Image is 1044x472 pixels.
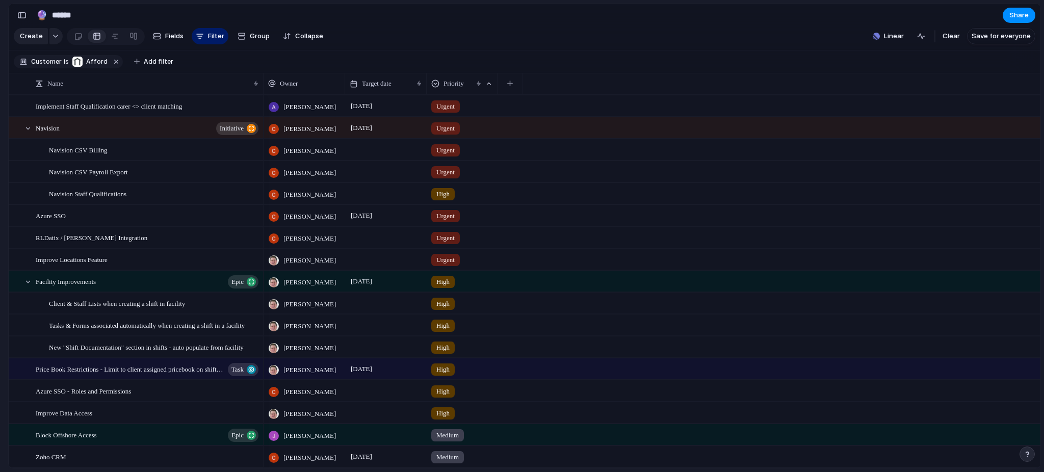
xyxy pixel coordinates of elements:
span: Urgent [436,123,455,134]
button: Clear [938,28,964,44]
span: Urgent [436,211,455,221]
span: [DATE] [348,451,375,463]
span: [PERSON_NAME] [283,365,336,375]
span: Azure SSO - Roles and Permissions [36,385,131,397]
div: 🔮 [36,8,47,22]
span: High [436,277,450,287]
span: Block Offshore Access [36,429,97,440]
span: [PERSON_NAME] [283,190,336,200]
span: RLDatix / [PERSON_NAME] Integration [36,231,147,243]
span: Client & Staff Lists when creating a shift in facility [49,297,185,309]
button: Linear [869,29,908,44]
span: [PERSON_NAME] [283,146,336,156]
span: High [436,299,450,309]
span: High [436,343,450,353]
button: Collapse [279,28,327,44]
span: Epic [231,275,244,289]
span: Add filter [144,57,173,66]
span: Improve Data Access [36,407,92,418]
span: High [436,364,450,375]
button: Task [228,363,258,376]
span: [DATE] [348,100,375,112]
button: Afford [70,56,110,67]
button: Epic [228,275,258,289]
button: Epic [228,429,258,442]
span: [PERSON_NAME] [283,299,336,309]
button: 🔮 [34,7,50,23]
span: Zoho CRM [36,451,66,462]
span: Azure SSO [36,209,66,221]
span: Group [250,31,270,41]
span: Navision Staff Qualifications [49,188,126,199]
span: High [436,321,450,331]
span: High [436,189,450,199]
span: [PERSON_NAME] [283,277,336,287]
button: is [62,56,71,67]
span: Medium [436,452,459,462]
span: [DATE] [348,275,375,287]
span: [PERSON_NAME] [283,409,336,419]
span: Navision CSV Payroll Export [49,166,128,177]
button: Save for everyone [967,28,1035,44]
span: Target date [362,78,391,89]
span: [PERSON_NAME] [283,168,336,178]
span: Afford [86,57,108,66]
span: Collapse [295,31,323,41]
span: [PERSON_NAME] [283,343,336,353]
button: Create [14,28,48,44]
span: Price Book Restrictions - Limit to client assigned pricebook on shift creation [36,363,225,375]
span: Tasks & Forms associated automatically when creating a shift in a facility [49,319,245,331]
span: Implement Staff Qualification carer <> client matching [36,100,182,112]
span: Linear [884,31,904,41]
span: Filter [208,31,224,41]
span: [PERSON_NAME] [283,233,336,244]
span: Navision CSV Billing [49,144,108,155]
span: [PERSON_NAME] [283,212,336,222]
button: Add filter [128,55,179,69]
span: Priority [443,78,464,89]
span: [DATE] [348,209,375,222]
button: Fields [149,28,188,44]
span: initiative [220,121,244,136]
span: Urgent [436,101,455,112]
span: [PERSON_NAME] [283,387,336,397]
span: Urgent [436,255,455,265]
span: Epic [231,428,244,442]
span: [PERSON_NAME] [283,124,336,134]
span: [DATE] [348,122,375,134]
span: Improve Locations Feature [36,253,108,265]
span: [DATE] [348,363,375,375]
button: Group [232,28,275,44]
button: Share [1003,8,1035,23]
span: Fields [165,31,184,41]
span: Task [231,362,244,377]
span: [PERSON_NAME] [283,321,336,331]
span: [PERSON_NAME] [283,255,336,266]
span: High [436,386,450,397]
span: Urgent [436,145,455,155]
span: [PERSON_NAME] [283,431,336,441]
span: Owner [280,78,298,89]
span: Customer [31,57,62,66]
span: [PERSON_NAME] [283,102,336,112]
span: Share [1009,10,1029,20]
span: Medium [436,430,459,440]
span: Navision [36,122,60,134]
span: is [64,57,69,66]
span: Create [20,31,43,41]
span: High [436,408,450,418]
span: Urgent [436,167,455,177]
span: Facility Improvements [36,275,96,287]
span: Urgent [436,233,455,243]
span: Clear [943,31,960,41]
button: initiative [216,122,258,135]
span: New "Shift Documentation" section in shifts - auto populate from facility [49,341,244,353]
span: Name [47,78,63,89]
span: [PERSON_NAME] [283,453,336,463]
button: Filter [192,28,228,44]
span: Save for everyone [972,31,1031,41]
